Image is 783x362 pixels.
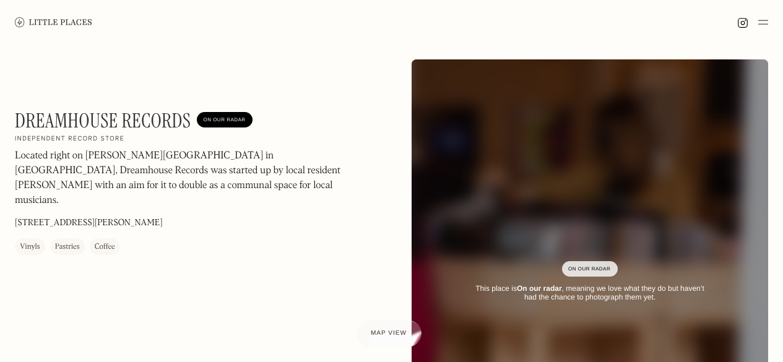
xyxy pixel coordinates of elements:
p: Located right on [PERSON_NAME][GEOGRAPHIC_DATA] in [GEOGRAPHIC_DATA], Dreamhouse Records was star... [15,149,349,208]
h2: Independent record store [15,135,124,144]
p: [STREET_ADDRESS][PERSON_NAME] [15,217,163,230]
div: On Our Radar [568,263,612,275]
span: Map view [371,330,407,337]
div: Pastries [55,241,80,253]
a: Map view [356,320,422,347]
div: This place is , meaning we love what they do but haven’t had the chance to photograph them yet. [469,284,711,302]
div: On Our Radar [203,114,246,126]
strong: On our radar [517,284,562,293]
div: Vinyls [20,241,40,253]
h1: Dreamhouse Records [15,109,191,132]
div: Coffee [95,241,115,253]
